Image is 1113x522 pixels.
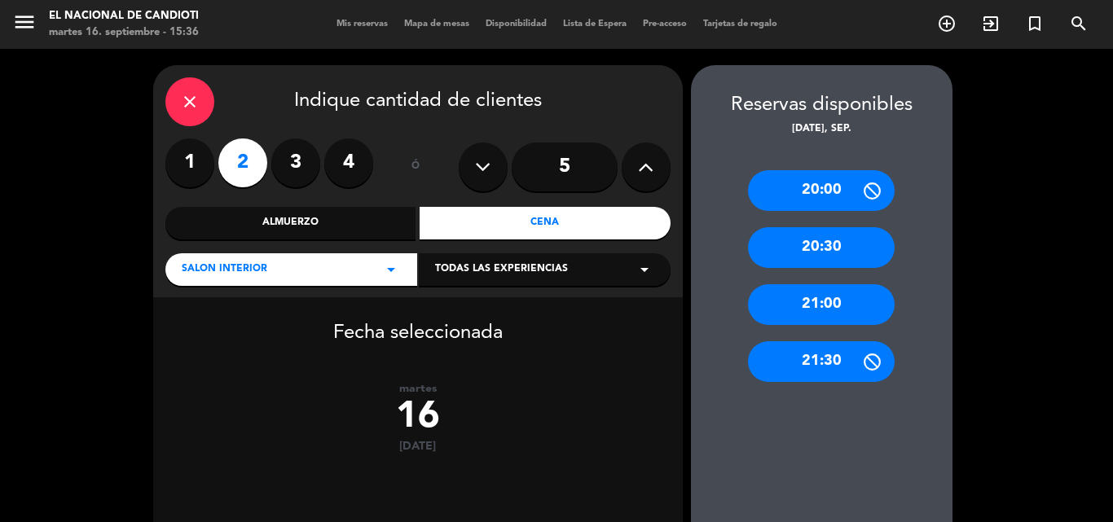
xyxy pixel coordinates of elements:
div: ó [389,138,442,195]
label: 1 [165,138,214,187]
button: menu [12,10,37,40]
span: SALON INTERIOR [182,261,267,278]
div: 20:30 [748,227,895,268]
div: 20:00 [748,170,895,211]
i: arrow_drop_down [635,260,654,279]
span: Mis reservas [328,20,396,29]
span: Todas las experiencias [435,261,568,278]
i: add_circle_outline [937,14,957,33]
div: Reservas disponibles [691,90,952,121]
div: 21:30 [748,341,895,382]
span: Pre-acceso [635,20,695,29]
label: 4 [324,138,373,187]
label: 2 [218,138,267,187]
div: Almuerzo [165,207,416,239]
div: 16 [153,396,683,440]
div: El Nacional de Candioti [49,8,199,24]
div: Indique cantidad de clientes [165,77,671,126]
div: 21:00 [748,284,895,325]
span: Mapa de mesas [396,20,477,29]
span: Disponibilidad [477,20,555,29]
i: exit_to_app [981,14,1001,33]
span: Lista de Espera [555,20,635,29]
i: menu [12,10,37,34]
div: [DATE], sep. [691,121,952,138]
div: martes 16. septiembre - 15:36 [49,24,199,41]
span: Tarjetas de regalo [695,20,785,29]
i: turned_in_not [1025,14,1045,33]
i: close [180,92,200,112]
div: [DATE] [153,440,683,454]
i: search [1069,14,1089,33]
div: martes [153,382,683,396]
div: Fecha seleccionada [153,297,683,349]
div: Cena [420,207,671,239]
label: 3 [271,138,320,187]
i: arrow_drop_down [381,260,401,279]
